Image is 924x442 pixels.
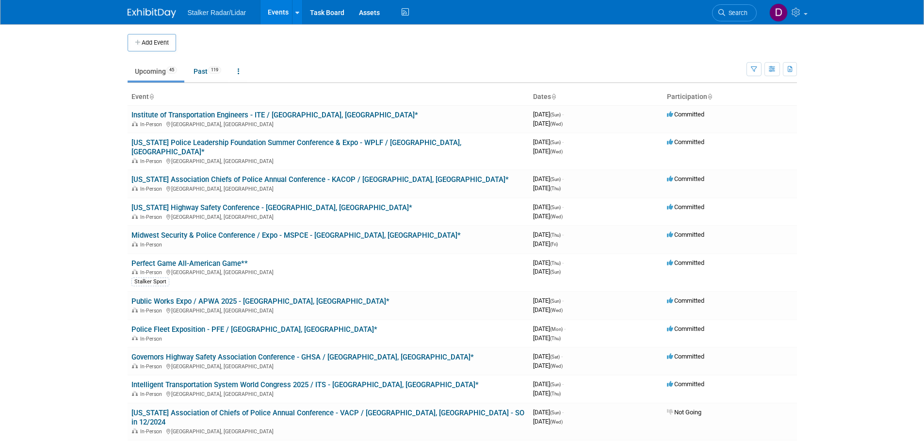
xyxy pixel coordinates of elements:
[550,298,561,304] span: (Sun)
[663,89,797,105] th: Participation
[533,175,564,182] span: [DATE]
[140,242,165,248] span: In-Person
[140,391,165,397] span: In-Person
[131,409,524,426] a: [US_STATE] Association of Chiefs of Police Annual Conference - VACP / [GEOGRAPHIC_DATA], [GEOGRAP...
[564,325,566,332] span: -
[533,409,564,416] span: [DATE]
[188,9,246,16] span: Stalker Radar/Lidar
[533,184,561,192] span: [DATE]
[208,66,221,74] span: 119
[140,428,165,435] span: In-Person
[550,363,563,369] span: (Wed)
[667,231,704,238] span: Committed
[561,353,563,360] span: -
[550,269,561,275] span: (Sun)
[533,259,564,266] span: [DATE]
[186,62,228,81] a: Past119
[533,334,561,342] span: [DATE]
[131,278,169,286] div: Stalker Sport
[140,308,165,314] span: In-Person
[131,111,418,119] a: Institute of Transportation Engineers - ITE / [GEOGRAPHIC_DATA], [GEOGRAPHIC_DATA]*
[166,66,177,74] span: 45
[128,89,529,105] th: Event
[667,175,704,182] span: Committed
[550,242,558,247] span: (Fri)
[131,259,248,268] a: Perfect Game All-American Game**
[533,231,564,238] span: [DATE]
[667,259,704,266] span: Committed
[550,121,563,127] span: (Wed)
[667,203,704,211] span: Committed
[562,203,564,211] span: -
[132,121,138,126] img: In-Person Event
[132,214,138,219] img: In-Person Event
[562,259,564,266] span: -
[667,353,704,360] span: Committed
[131,213,525,220] div: [GEOGRAPHIC_DATA], [GEOGRAPHIC_DATA]
[533,306,563,313] span: [DATE]
[533,240,558,247] span: [DATE]
[149,93,154,100] a: Sort by Event Name
[533,325,566,332] span: [DATE]
[128,8,176,18] img: ExhibitDay
[132,336,138,341] img: In-Person Event
[562,175,564,182] span: -
[140,121,165,128] span: In-Person
[533,268,561,275] span: [DATE]
[667,325,704,332] span: Committed
[128,62,184,81] a: Upcoming45
[140,158,165,164] span: In-Person
[131,380,479,389] a: Intelligent Transportation System World Congress 2025 / ITS - [GEOGRAPHIC_DATA], [GEOGRAPHIC_DATA]*
[131,268,525,276] div: [GEOGRAPHIC_DATA], [GEOGRAPHIC_DATA]
[131,390,525,397] div: [GEOGRAPHIC_DATA], [GEOGRAPHIC_DATA]
[562,111,564,118] span: -
[533,297,564,304] span: [DATE]
[533,138,564,146] span: [DATE]
[533,120,563,127] span: [DATE]
[533,353,563,360] span: [DATE]
[667,111,704,118] span: Committed
[550,177,561,182] span: (Sun)
[725,9,747,16] span: Search
[550,186,561,191] span: (Thu)
[667,138,704,146] span: Committed
[132,363,138,368] img: In-Person Event
[562,297,564,304] span: -
[132,242,138,246] img: In-Person Event
[140,363,165,370] span: In-Person
[562,380,564,388] span: -
[550,354,560,360] span: (Sat)
[131,203,412,212] a: [US_STATE] Highway Safety Conference - [GEOGRAPHIC_DATA], [GEOGRAPHIC_DATA]*
[712,4,757,21] a: Search
[533,111,564,118] span: [DATE]
[131,184,525,192] div: [GEOGRAPHIC_DATA], [GEOGRAPHIC_DATA]
[529,89,663,105] th: Dates
[533,380,564,388] span: [DATE]
[562,409,564,416] span: -
[131,306,525,314] div: [GEOGRAPHIC_DATA], [GEOGRAPHIC_DATA]
[562,231,564,238] span: -
[533,418,563,425] span: [DATE]
[140,214,165,220] span: In-Person
[550,261,561,266] span: (Thu)
[562,138,564,146] span: -
[550,336,561,341] span: (Thu)
[131,325,377,334] a: Police Fleet Exposition - PFE / [GEOGRAPHIC_DATA], [GEOGRAPHIC_DATA]*
[140,336,165,342] span: In-Person
[550,382,561,387] span: (Sun)
[551,93,556,100] a: Sort by Start Date
[131,120,525,128] div: [GEOGRAPHIC_DATA], [GEOGRAPHIC_DATA]
[131,157,525,164] div: [GEOGRAPHIC_DATA], [GEOGRAPHIC_DATA]
[707,93,712,100] a: Sort by Participation Type
[667,409,701,416] span: Not Going
[550,149,563,154] span: (Wed)
[131,297,389,306] a: Public Works Expo / APWA 2025 - [GEOGRAPHIC_DATA], [GEOGRAPHIC_DATA]*
[140,186,165,192] span: In-Person
[131,362,525,370] div: [GEOGRAPHIC_DATA], [GEOGRAPHIC_DATA]
[550,308,563,313] span: (Wed)
[533,213,563,220] span: [DATE]
[128,34,176,51] button: Add Event
[550,214,563,219] span: (Wed)
[533,362,563,369] span: [DATE]
[131,231,461,240] a: Midwest Security & Police Conference / Expo - MSPCE - [GEOGRAPHIC_DATA], [GEOGRAPHIC_DATA]*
